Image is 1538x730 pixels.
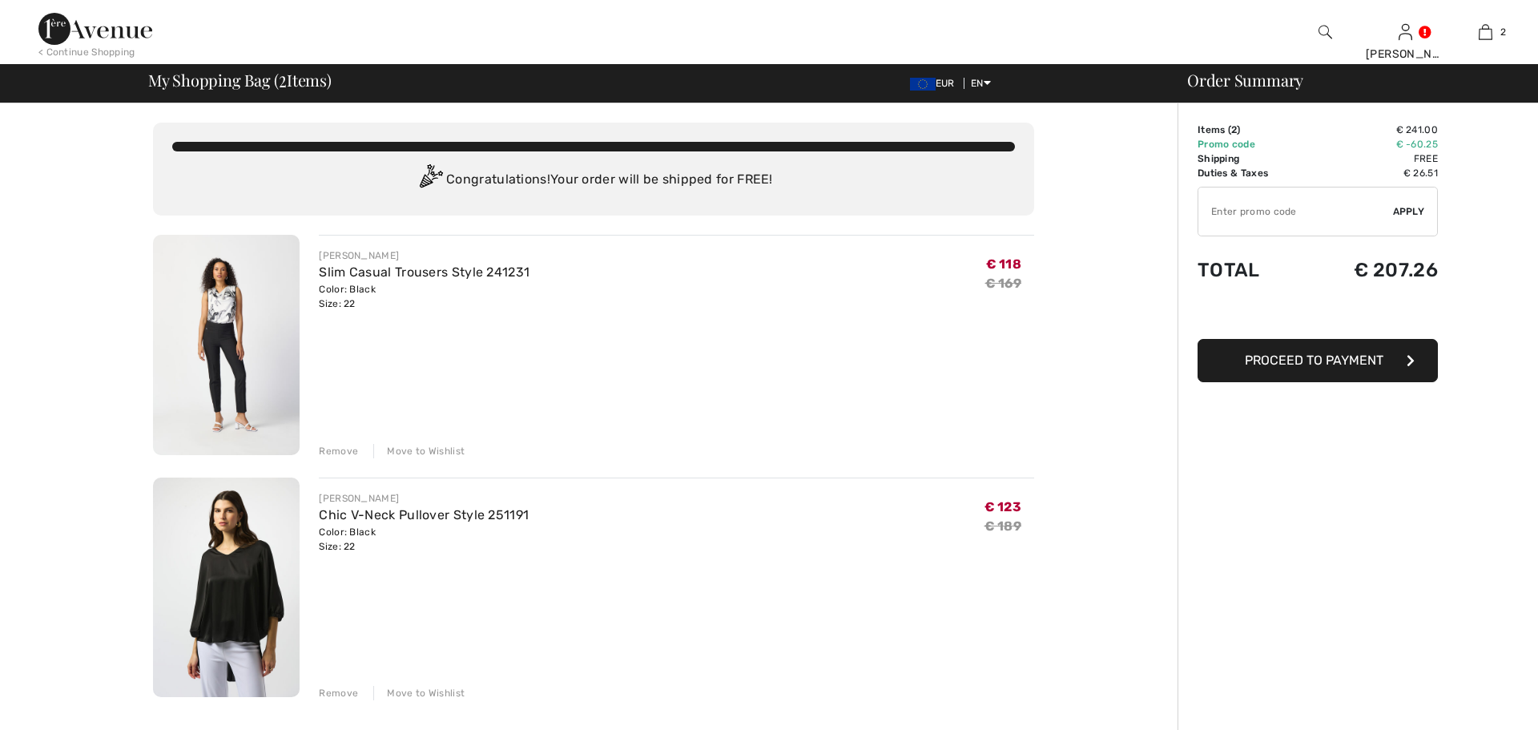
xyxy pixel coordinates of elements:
[1198,123,1307,137] td: Items ( )
[414,164,446,196] img: Congratulation2.svg
[984,518,1022,534] s: € 189
[1393,204,1425,219] span: Apply
[1319,22,1332,42] img: search the website
[986,256,1022,272] span: € 118
[1500,25,1506,39] span: 2
[153,235,300,455] img: Slim Casual Trousers Style 241231
[1245,353,1383,368] span: Proceed to Payment
[319,525,529,554] div: Color: Black Size: 22
[319,686,358,700] div: Remove
[153,478,300,698] img: Chic V-Neck Pullover Style 251191
[319,444,358,458] div: Remove
[319,491,529,506] div: [PERSON_NAME]
[1307,137,1438,151] td: € -60.25
[373,444,465,458] div: Move to Wishlist
[1399,24,1412,39] a: Sign In
[1307,243,1438,297] td: € 207.26
[910,78,961,89] span: EUR
[1366,46,1444,63] div: [PERSON_NAME]
[985,276,1022,291] s: € 169
[1198,297,1438,333] iframe: PayPal
[1168,72,1528,88] div: Order Summary
[1399,22,1412,42] img: My Info
[319,507,529,522] a: Chic V-Neck Pullover Style 251191
[984,499,1022,514] span: € 123
[373,686,465,700] div: Move to Wishlist
[1198,151,1307,166] td: Shipping
[1446,22,1524,42] a: 2
[1231,124,1237,135] span: 2
[1198,137,1307,151] td: Promo code
[1198,166,1307,180] td: Duties & Taxes
[1307,151,1438,166] td: Free
[1198,243,1307,297] td: Total
[148,72,332,88] span: My Shopping Bag ( Items)
[1198,188,1393,236] input: Promo code
[319,282,529,311] div: Color: Black Size: 22
[38,45,135,59] div: < Continue Shopping
[1479,22,1492,42] img: My Bag
[319,264,529,280] a: Slim Casual Trousers Style 241231
[910,78,936,91] img: Euro
[971,78,991,89] span: EN
[172,164,1015,196] div: Congratulations! Your order will be shipped for FREE!
[279,68,287,89] span: 2
[1307,166,1438,180] td: € 26.51
[1307,123,1438,137] td: € 241.00
[1198,339,1438,382] button: Proceed to Payment
[319,248,529,263] div: [PERSON_NAME]
[38,13,152,45] img: 1ère Avenue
